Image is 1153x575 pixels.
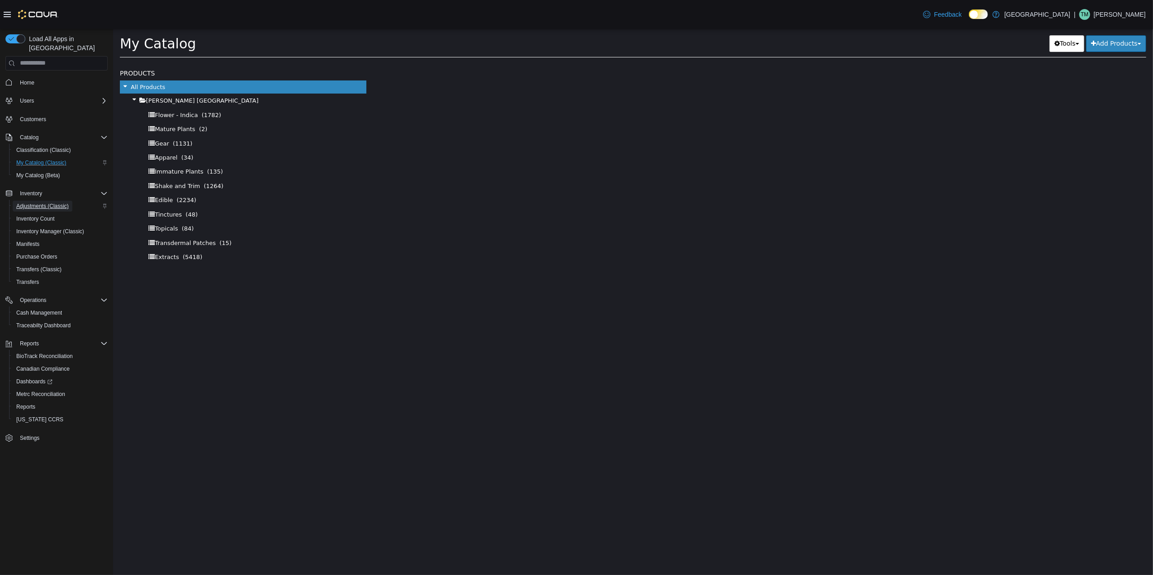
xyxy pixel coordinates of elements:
span: Reports [20,340,39,347]
span: Transfers (Classic) [16,266,62,273]
button: Purchase Orders [9,250,111,263]
span: Cash Management [16,309,62,316]
a: BioTrack Reconciliation [13,351,76,362]
button: Home [2,76,111,89]
a: Classification (Classic) [13,145,75,156]
span: Cash Management [13,307,108,318]
span: Catalog [20,134,38,141]
span: Inventory [16,188,108,199]
span: Load All Apps in [GEOGRAPHIC_DATA] [25,34,108,52]
button: Reports [16,338,43,349]
span: (1782) [89,83,108,90]
a: Metrc Reconciliation [13,389,69,400]
span: Transfers [16,278,39,286]
button: Inventory [2,187,111,200]
span: Topicals [42,196,65,203]
button: Inventory Count [9,212,111,225]
button: Tools [936,6,971,23]
a: Feedback [920,5,965,24]
p: [GEOGRAPHIC_DATA] [1004,9,1070,20]
span: Inventory Manager (Classic) [16,228,84,235]
input: Dark Mode [969,9,988,19]
span: Adjustments (Classic) [13,201,108,212]
span: Dashboards [16,378,52,385]
span: Operations [16,295,108,306]
span: BioTrack Reconciliation [13,351,108,362]
button: My Catalog (Beta) [9,169,111,182]
span: Apparel [42,125,64,132]
span: TM [1081,9,1088,20]
button: Manifests [9,238,111,250]
span: (48) [72,182,85,189]
span: Customers [20,116,46,123]
a: Purchase Orders [13,251,61,262]
a: My Catalog (Beta) [13,170,64,181]
span: My Catalog [7,7,83,23]
a: Cash Management [13,307,66,318]
span: (5418) [70,225,89,231]
span: Feedback [934,10,962,19]
span: (135) [94,139,110,146]
a: [US_STATE] CCRS [13,414,67,425]
span: Extracts [42,225,66,231]
span: Edible [42,168,60,174]
span: (1131) [60,111,79,118]
span: My Catalog (Beta) [16,172,60,179]
span: Washington CCRS [13,414,108,425]
button: Add Products [973,6,1033,23]
button: Catalog [2,131,111,144]
span: All Products [18,55,52,61]
span: Tinctures [42,182,69,189]
span: Transfers (Classic) [13,264,108,275]
span: (2234) [64,168,83,174]
span: Users [16,95,108,106]
span: Purchase Orders [13,251,108,262]
button: Settings [2,431,111,444]
span: (1264) [91,154,110,160]
span: Traceabilty Dashboard [16,322,71,329]
span: [PERSON_NAME] [GEOGRAPHIC_DATA] [33,68,146,75]
div: Tre Mace [1079,9,1090,20]
span: Settings [20,434,39,442]
span: Manifests [13,239,108,250]
button: Cash Management [9,306,111,319]
button: Reports [2,337,111,350]
a: Reports [13,401,39,412]
span: (34) [68,125,81,132]
button: Customers [2,113,111,126]
span: Purchase Orders [16,253,57,260]
span: Inventory Count [13,213,108,224]
button: Metrc Reconciliation [9,388,111,401]
a: Manifests [13,239,43,250]
span: Home [16,77,108,88]
span: Users [20,97,34,104]
span: Manifests [16,240,39,248]
button: My Catalog (Classic) [9,156,111,169]
span: Transdermal Patches [42,211,103,217]
a: Traceabilty Dashboard [13,320,74,331]
a: Adjustments (Classic) [13,201,72,212]
button: BioTrack Reconciliation [9,350,111,363]
span: Classification (Classic) [13,145,108,156]
span: My Catalog (Beta) [13,170,108,181]
span: (2) [86,97,94,104]
button: Operations [2,294,111,306]
button: Traceabilty Dashboard [9,319,111,332]
button: Inventory Manager (Classic) [9,225,111,238]
button: Canadian Compliance [9,363,111,375]
button: Users [2,94,111,107]
button: Reports [9,401,111,413]
a: Customers [16,114,50,125]
a: Dashboards [9,375,111,388]
button: [US_STATE] CCRS [9,413,111,426]
img: Cova [18,10,58,19]
span: [US_STATE] CCRS [16,416,63,423]
span: Canadian Compliance [16,365,70,372]
span: Adjustments (Classic) [16,203,69,210]
span: Gear [42,111,56,118]
span: (15) [106,211,119,217]
nav: Complex example [5,72,108,468]
button: Classification (Classic) [9,144,111,156]
a: Inventory Count [13,213,58,224]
